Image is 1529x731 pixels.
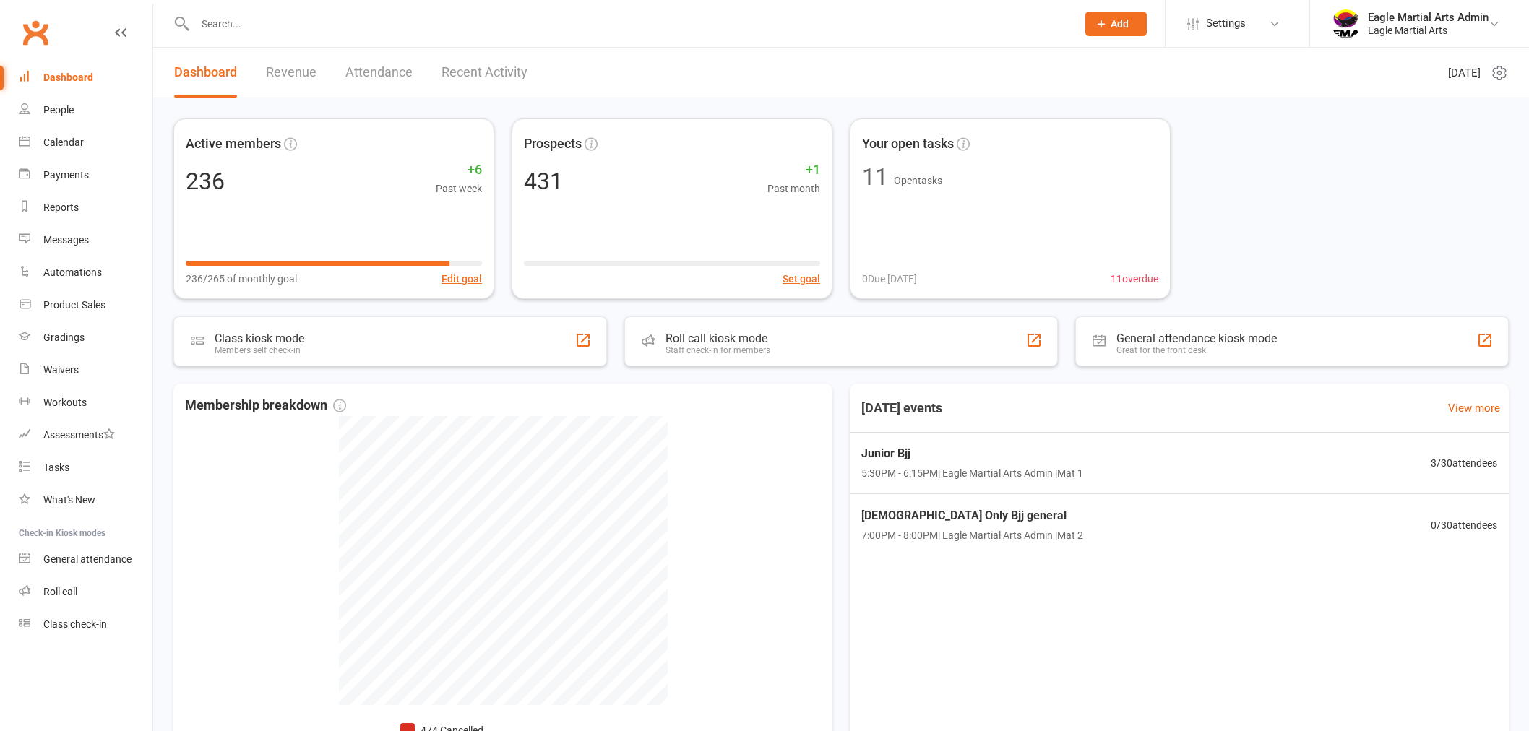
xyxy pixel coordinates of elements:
[1111,271,1158,287] span: 11 overdue
[524,134,582,155] span: Prospects
[666,332,770,345] div: Roll call kiosk mode
[19,321,152,354] a: Gradings
[19,419,152,451] a: Assessments
[861,465,1083,481] span: 5:30PM - 6:15PM | Eagle Martial Arts Admin | Mat 1
[524,170,563,193] div: 431
[185,395,346,416] span: Membership breakdown
[19,386,152,419] a: Workouts
[43,553,132,565] div: General attendance
[43,202,79,213] div: Reports
[186,271,297,287] span: 236/265 of monthly goal
[19,576,152,608] a: Roll call
[861,506,1083,525] span: [DEMOGRAPHIC_DATA] Only Bjj general
[43,299,105,311] div: Product Sales
[43,72,93,83] div: Dashboard
[783,271,820,287] button: Set goal
[1332,9,1361,38] img: thumb_image1738041739.png
[43,104,74,116] div: People
[43,429,115,441] div: Assessments
[43,169,89,181] div: Payments
[767,181,820,196] span: Past month
[19,608,152,641] a: Class kiosk mode
[19,451,152,484] a: Tasks
[19,543,152,576] a: General attendance kiosk mode
[1116,332,1277,345] div: General attendance kiosk mode
[19,224,152,256] a: Messages
[1116,345,1277,355] div: Great for the front desk
[1368,11,1489,24] div: Eagle Martial Arts Admin
[861,444,1083,463] span: Junior Bjj
[666,345,770,355] div: Staff check-in for members
[767,160,820,181] span: +1
[442,271,482,287] button: Edit goal
[43,586,77,597] div: Roll call
[1448,399,1500,417] a: View more
[43,137,84,148] div: Calendar
[43,494,95,506] div: What's New
[861,527,1083,543] span: 7:00PM - 8:00PM | Eagle Martial Arts Admin | Mat 2
[19,289,152,321] a: Product Sales
[186,134,281,155] span: Active members
[894,175,942,186] span: Open tasks
[17,14,53,51] a: Clubworx
[1448,64,1481,82] span: [DATE]
[436,181,482,196] span: Past week
[1431,455,1497,471] span: 3 / 30 attendees
[43,364,79,376] div: Waivers
[1368,24,1489,37] div: Eagle Martial Arts
[345,48,413,98] a: Attendance
[442,48,527,98] a: Recent Activity
[43,267,102,278] div: Automations
[43,618,107,630] div: Class check-in
[43,462,69,473] div: Tasks
[862,165,888,189] div: 11
[19,94,152,126] a: People
[862,271,917,287] span: 0 Due [DATE]
[19,61,152,94] a: Dashboard
[43,397,87,408] div: Workouts
[1111,18,1129,30] span: Add
[43,332,85,343] div: Gradings
[174,48,237,98] a: Dashboard
[215,332,304,345] div: Class kiosk mode
[186,170,225,193] div: 236
[436,160,482,181] span: +6
[19,126,152,159] a: Calendar
[850,395,954,421] h3: [DATE] events
[19,256,152,289] a: Automations
[1085,12,1147,36] button: Add
[191,14,1067,34] input: Search...
[1431,517,1497,533] span: 0 / 30 attendees
[19,191,152,224] a: Reports
[1206,7,1246,40] span: Settings
[215,345,304,355] div: Members self check-in
[19,354,152,386] a: Waivers
[266,48,316,98] a: Revenue
[19,159,152,191] a: Payments
[19,484,152,516] a: What's New
[43,234,89,246] div: Messages
[862,134,954,155] span: Your open tasks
